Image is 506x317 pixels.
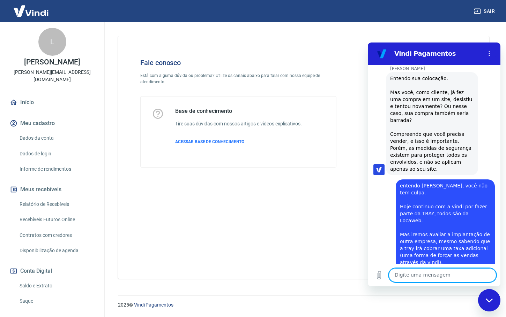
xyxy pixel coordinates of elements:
[472,5,498,18] button: Sair
[8,95,96,110] a: Início
[4,226,18,240] button: Carregar arquivo
[17,131,96,145] a: Dados da conta
[8,116,96,131] button: Meu cadastro
[38,28,66,56] div: L
[17,162,96,176] a: Informe de rendimentos
[17,294,96,308] a: Saque
[175,120,302,127] h6: Tire suas dúvidas com nossos artigos e vídeos explicativos.
[140,72,336,85] p: Está com alguma dúvida ou problema? Utilize os canais abaixo para falar com nossa equipe de atend...
[360,47,466,140] img: Fale conosco
[17,197,96,211] a: Relatório de Recebíveis
[478,289,500,311] iframe: Botão para abrir a janela de mensagens, conversa em andamento
[175,139,302,145] a: ACESSAR BASE DE CONHECIMENTO
[17,279,96,293] a: Saldo e Extrato
[8,263,96,279] button: Conta Digital
[175,108,302,115] h5: Base de conhecimento
[6,69,99,83] p: [PERSON_NAME][EMAIL_ADDRESS][DOMAIN_NAME]
[17,228,96,242] a: Contratos com credores
[368,42,500,286] iframe: Janela de mensagens
[8,0,54,22] img: Vindi
[134,302,173,308] a: Vindi Pagamentos
[140,59,336,67] h4: Fale conosco
[24,59,80,66] p: [PERSON_NAME]
[17,243,96,258] a: Disponibilização de agenda
[17,147,96,161] a: Dados de login
[32,140,123,251] span: entendo [PERSON_NAME], você não tem culpa. Hoje continuo com a vindi por fazer parte da TRAY, tod...
[175,139,244,144] span: ACESSAR BASE DE CONHECIMENTO
[118,301,489,309] p: 2025 ©
[8,182,96,197] button: Meus recebíveis
[17,212,96,227] a: Recebíveis Futuros Online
